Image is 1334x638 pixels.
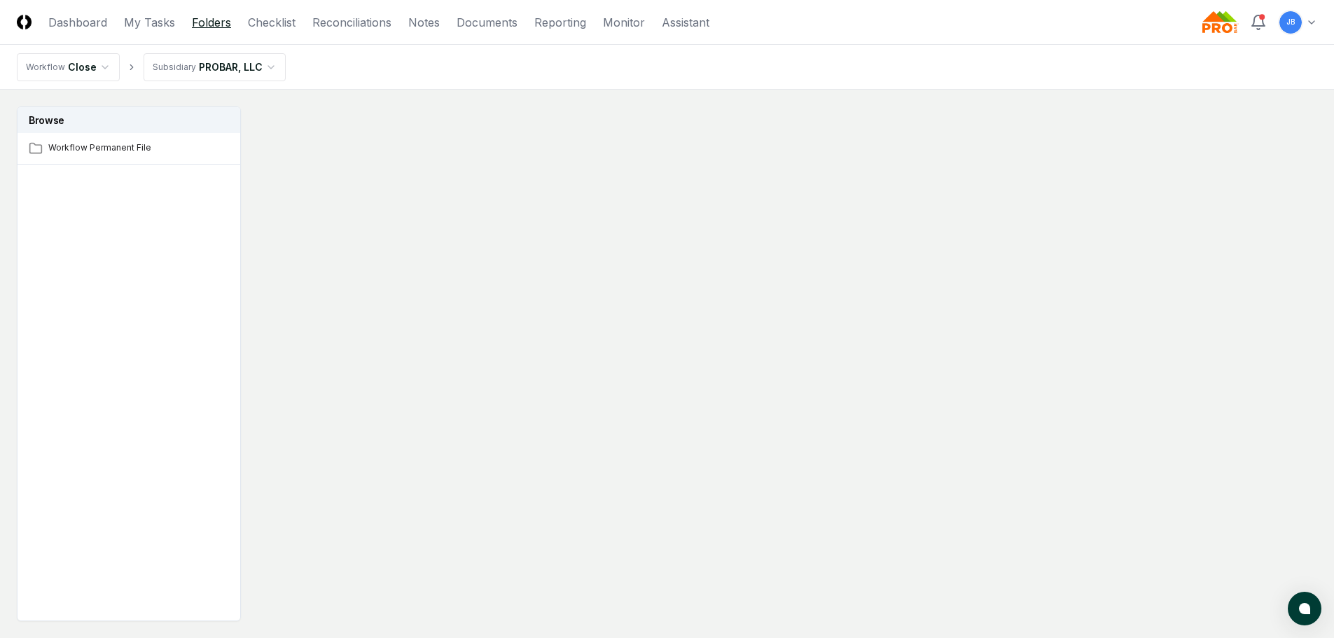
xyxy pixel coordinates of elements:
a: Assistant [662,14,709,31]
button: JB [1278,10,1303,35]
div: Workflow [26,61,65,74]
span: JB [1286,17,1295,27]
img: Logo [17,15,32,29]
button: atlas-launcher [1288,592,1321,625]
h3: Browse [18,107,240,133]
nav: breadcrumb [17,53,286,81]
a: Documents [457,14,517,31]
div: Subsidiary [153,61,196,74]
a: Monitor [603,14,645,31]
a: Folders [192,14,231,31]
a: Reporting [534,14,586,31]
a: Notes [408,14,440,31]
span: Workflow Permanent File [48,141,230,154]
img: Probar logo [1202,11,1239,34]
a: Workflow Permanent File [18,133,242,164]
a: Checklist [248,14,296,31]
a: Dashboard [48,14,107,31]
a: Reconciliations [312,14,391,31]
a: My Tasks [124,14,175,31]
